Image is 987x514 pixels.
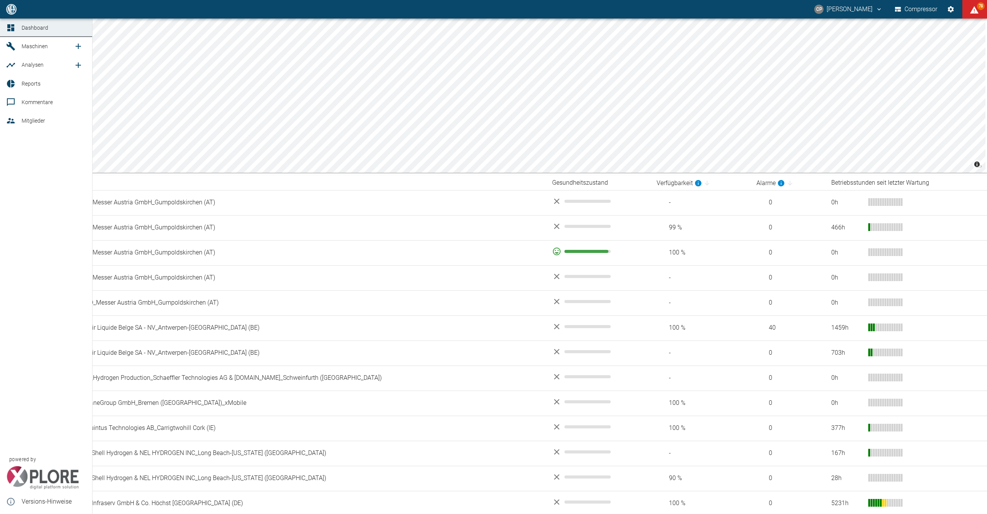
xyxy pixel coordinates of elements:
[813,2,884,16] button: christoph.palm@neuman-esser.com
[756,248,819,257] span: 0
[831,198,862,207] div: 0 h
[831,324,862,332] div: 1459 h
[657,223,744,232] span: 99 %
[22,118,45,124] span: Mitglieder
[831,449,862,458] div: 167 h
[831,424,862,433] div: 377 h
[552,372,644,381] div: No data
[552,322,644,331] div: No data
[51,340,546,366] td: 13.0007/2_Air Liquide Belge SA - NV_Antwerpen-[GEOGRAPHIC_DATA] (BE)
[657,298,744,307] span: -
[814,5,824,14] div: CP
[546,176,650,190] th: Gesundheitszustand
[51,366,546,391] td: 15.0000474_Hydrogen Production_Schaeffler Technologies AG & [DOMAIN_NAME]_Schweinfurth ([GEOGRAPH...
[552,397,644,406] div: No data
[825,176,987,190] th: Betriebsstunden seit letzter Wartung
[944,2,958,16] button: Einstellungen
[756,349,819,357] span: 0
[831,298,862,307] div: 0 h
[71,39,86,54] a: new /machines
[51,265,546,290] td: 06.2747_V9_Messer Austria GmbH_Gumpoldskirchen (AT)
[657,248,744,257] span: 100 %
[831,273,862,282] div: 0 h
[657,324,744,332] span: 100 %
[552,497,644,507] div: No data
[22,19,985,173] canvas: Map
[657,198,744,207] span: -
[756,198,819,207] span: 0
[831,223,862,232] div: 466 h
[51,290,546,315] td: 07.0013_V10_Messer Austria GmbH_Gumpoldskirchen (AT)
[756,374,819,383] span: 0
[756,273,819,282] span: 0
[756,298,819,307] span: 0
[552,222,644,231] div: No data
[657,374,744,383] span: -
[51,441,546,466] td: 20.00008/1_Shell Hydrogen & NEL HYDROGEN INC_Long Beach-[US_STATE] ([GEOGRAPHIC_DATA])
[756,179,785,188] div: berechnet für die letzten 7 Tage
[831,399,862,408] div: 0 h
[22,43,48,49] span: Maschinen
[22,497,86,506] span: Versions-Hinweise
[657,474,744,483] span: 90 %
[756,499,819,508] span: 0
[831,474,862,483] div: 28 h
[756,223,819,232] span: 0
[552,247,644,256] div: 95 %
[51,466,546,491] td: 20.00008/2_Shell Hydrogen & NEL HYDROGEN INC_Long Beach-[US_STATE] ([GEOGRAPHIC_DATA])
[657,449,744,458] span: -
[657,273,744,282] span: -
[831,499,862,508] div: 5231 h
[9,456,36,463] span: powered by
[756,474,819,483] span: 0
[657,349,744,357] span: -
[22,81,40,87] span: Reports
[51,315,546,340] td: 13.0007/1_Air Liquide Belge SA - NV_Antwerpen-[GEOGRAPHIC_DATA] (BE)
[552,297,644,306] div: No data
[657,179,702,188] div: berechnet für die letzten 7 Tage
[657,424,744,433] span: 100 %
[51,391,546,416] td: 18.0005_ArianeGroup GmbH_Bremen ([GEOGRAPHIC_DATA])_xMobile
[657,499,744,508] span: 100 %
[22,99,53,105] span: Kommentare
[552,347,644,356] div: No data
[756,424,819,433] span: 0
[831,248,862,257] div: 0 h
[71,57,86,73] a: new /analyses/list/0
[977,2,985,10] span: 78
[22,62,44,68] span: Analysen
[552,197,644,206] div: No data
[831,349,862,357] div: 703 h
[831,374,862,383] div: 0 h
[552,422,644,431] div: No data
[22,25,48,31] span: Dashboard
[51,190,546,215] td: 01.2163_V6_Messer Austria GmbH_Gumpoldskirchen (AT)
[6,466,79,489] img: Xplore Logo
[756,449,819,458] span: 0
[552,472,644,482] div: No data
[552,447,644,457] div: No data
[756,324,819,332] span: 40
[51,215,546,240] td: 02.2294_V7_Messer Austria GmbH_Gumpoldskirchen (AT)
[756,399,819,408] span: 0
[552,272,644,281] div: No data
[657,399,744,408] span: 100 %
[51,240,546,265] td: 04.2115_V8_Messer Austria GmbH_Gumpoldskirchen (AT)
[51,416,546,441] td: 20.00006_Quintus Technologies AB_Carrigtwohill Cork (IE)
[5,4,17,14] img: logo
[893,2,939,16] button: Compressor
